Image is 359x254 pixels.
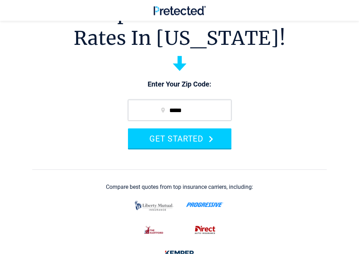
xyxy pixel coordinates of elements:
p: Enter Your Zip Code: [121,80,238,89]
img: Pretected Logo [154,6,206,15]
input: zip code [128,100,231,121]
img: thehartford [140,223,168,238]
img: progressive [186,202,224,207]
button: GET STARTED [128,129,231,149]
img: liberty [133,198,175,214]
div: Compare best quotes from top insurance carriers, including: [106,184,253,190]
img: direct [191,223,219,238]
h1: Let's Drop Your Auto Insurance Rates In [US_STATE]! [31,0,328,51]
